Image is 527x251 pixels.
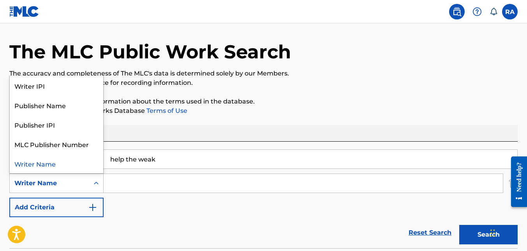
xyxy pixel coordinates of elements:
div: Writer Name [10,154,103,173]
h1: The MLC Public Work Search [9,40,291,63]
p: It is not an authoritative source for recording information. [9,78,518,88]
button: Add Criteria [9,198,104,217]
img: search [452,7,462,16]
iframe: Resource Center [505,151,527,213]
div: Publisher IPI [10,115,103,134]
button: Search [459,225,518,244]
iframe: Chat Widget [488,214,527,251]
div: MLC Publisher Number [10,134,103,154]
div: User Menu [502,4,518,19]
a: Terms of Use [145,107,187,114]
div: Notifications [490,8,497,16]
p: Please for more information about the terms used in the database. [9,97,518,106]
img: help [472,7,482,16]
p: The accuracy and completeness of The MLC's data is determined solely by our Members. [9,69,518,78]
div: Drag [490,221,495,245]
div: Publisher Name [10,95,103,115]
div: Writer IPI [10,76,103,95]
form: Search Form [9,149,518,248]
a: Reset Search [405,224,455,241]
img: MLC Logo [9,6,39,17]
a: Public Search [449,4,465,19]
div: Help [469,4,485,19]
p: Please review the Musical Works Database [9,106,518,116]
img: 9d2ae6d4665cec9f34b9.svg [88,203,97,212]
div: Writer Name [14,179,85,188]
